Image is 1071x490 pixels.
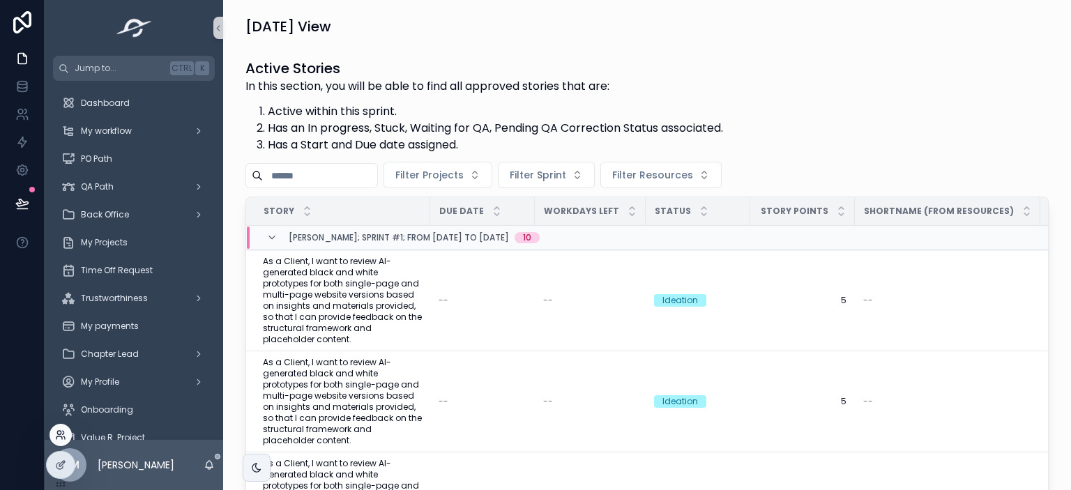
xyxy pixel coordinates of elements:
[439,396,448,407] span: --
[53,146,215,171] a: PO Path
[264,206,294,217] span: Story
[439,206,484,217] span: Due Date
[863,295,1032,306] a: --
[759,295,846,306] a: 5
[654,294,742,307] a: Ideation
[263,357,422,446] a: As a Client, I want to review AI-generated black and white prototypes for both single-page and mu...
[53,314,215,339] a: My payments
[863,396,1032,407] a: --
[654,395,742,408] a: Ideation
[543,396,637,407] a: --
[53,118,215,144] a: My workflow
[81,432,145,443] span: Value R. Project
[600,162,722,188] button: Select Button
[53,202,215,227] a: Back Office
[268,103,723,120] li: Active within this sprint.
[81,321,139,332] span: My payments
[383,162,492,188] button: Select Button
[81,153,112,164] span: PO Path
[53,425,215,450] a: Value R. Project
[510,168,566,182] span: Filter Sprint
[864,206,1014,217] span: Shortname (from Resources)
[439,396,526,407] a: --
[863,295,873,306] span: --
[543,396,553,407] span: --
[81,209,129,220] span: Back Office
[197,63,208,74] span: K
[75,63,165,74] span: Jump to...
[245,78,723,95] p: In this section, you will be able to find all approved stories that are:
[863,396,873,407] span: --
[289,232,509,243] span: [PERSON_NAME]; Sprint #1; From [DATE] to [DATE]
[439,295,448,306] span: --
[170,61,194,75] span: Ctrl
[543,295,637,306] a: --
[263,256,422,345] a: As a Client, I want to review AI-generated black and white prototypes for both single-page and mu...
[439,295,526,306] a: --
[662,294,698,307] div: Ideation
[759,396,846,407] a: 5
[112,17,156,39] img: App logo
[81,349,139,360] span: Chapter Lead
[81,181,114,192] span: QA Path
[245,59,723,78] h1: Active Stories
[53,56,215,81] button: Jump to...CtrlK
[543,295,553,306] span: --
[53,369,215,395] a: My Profile
[544,206,619,217] span: Workdays Left
[268,137,723,153] li: Has a Start and Due date assigned.
[81,404,133,415] span: Onboarding
[53,397,215,422] a: Onboarding
[81,376,119,388] span: My Profile
[395,168,464,182] span: Filter Projects
[245,17,331,36] h1: [DATE] View
[53,258,215,283] a: Time Off Request
[268,120,723,137] li: Has an In progress, Stuck, Waiting for QA, Pending QA Correction Status associated.
[498,162,595,188] button: Select Button
[53,342,215,367] a: Chapter Lead
[81,237,128,248] span: My Projects
[45,81,223,440] div: scrollable content
[81,98,130,109] span: Dashboard
[655,206,691,217] span: Status
[81,293,148,304] span: Trustworthiness
[81,125,132,137] span: My workflow
[53,230,215,255] a: My Projects
[53,174,215,199] a: QA Path
[761,206,828,217] span: Story Points
[662,395,698,408] div: Ideation
[98,458,174,472] p: [PERSON_NAME]
[53,286,215,311] a: Trustworthiness
[81,265,153,276] span: Time Off Request
[612,168,693,182] span: Filter Resources
[523,232,531,243] div: 10
[53,91,215,116] a: Dashboard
